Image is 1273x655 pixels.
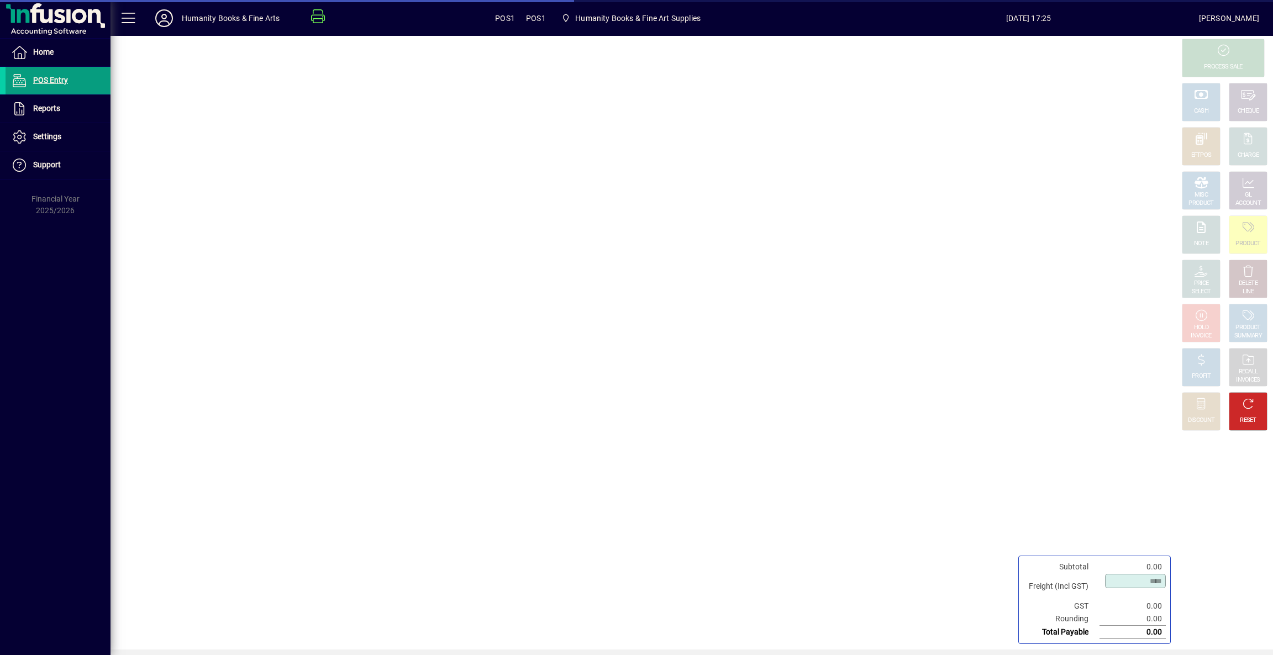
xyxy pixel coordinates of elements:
[1023,573,1100,600] td: Freight (Incl GST)
[1234,332,1262,340] div: SUMMARY
[33,104,60,113] span: Reports
[1194,240,1208,248] div: NOTE
[495,9,515,27] span: POS1
[1199,9,1259,27] div: [PERSON_NAME]
[33,76,68,84] span: POS Entry
[575,9,701,27] span: Humanity Books & Fine Art Supplies
[1192,288,1211,296] div: SELECT
[6,95,111,123] a: Reports
[1188,199,1213,208] div: PRODUCT
[1191,332,1211,340] div: INVOICE
[1023,600,1100,612] td: GST
[1235,324,1260,332] div: PRODUCT
[1194,107,1208,115] div: CASH
[1239,279,1258,288] div: DELETE
[1235,199,1261,208] div: ACCOUNT
[1194,324,1208,332] div: HOLD
[557,8,705,28] span: Humanity Books & Fine Art Supplies
[1100,612,1166,626] td: 0.00
[1236,376,1260,384] div: INVOICES
[1195,191,1208,199] div: MISC
[1204,63,1243,71] div: PROCESS SALE
[1023,626,1100,639] td: Total Payable
[6,123,111,151] a: Settings
[33,132,61,141] span: Settings
[1240,416,1256,425] div: RESET
[1100,600,1166,612] td: 0.00
[1245,191,1252,199] div: GL
[1235,240,1260,248] div: PRODUCT
[1194,279,1209,288] div: PRICE
[1192,372,1211,381] div: PROFIT
[6,151,111,179] a: Support
[1023,612,1100,626] td: Rounding
[182,9,280,27] div: Humanity Books & Fine Arts
[1243,288,1254,296] div: LINE
[33,47,54,56] span: Home
[1238,107,1259,115] div: CHEQUE
[1023,561,1100,573] td: Subtotal
[1239,368,1258,376] div: RECALL
[1191,151,1212,160] div: EFTPOS
[1100,561,1166,573] td: 0.00
[33,160,61,169] span: Support
[1188,416,1214,425] div: DISCOUNT
[526,9,546,27] span: POS1
[6,39,111,66] a: Home
[859,9,1199,27] span: [DATE] 17:25
[1100,626,1166,639] td: 0.00
[1238,151,1259,160] div: CHARGE
[146,8,182,28] button: Profile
